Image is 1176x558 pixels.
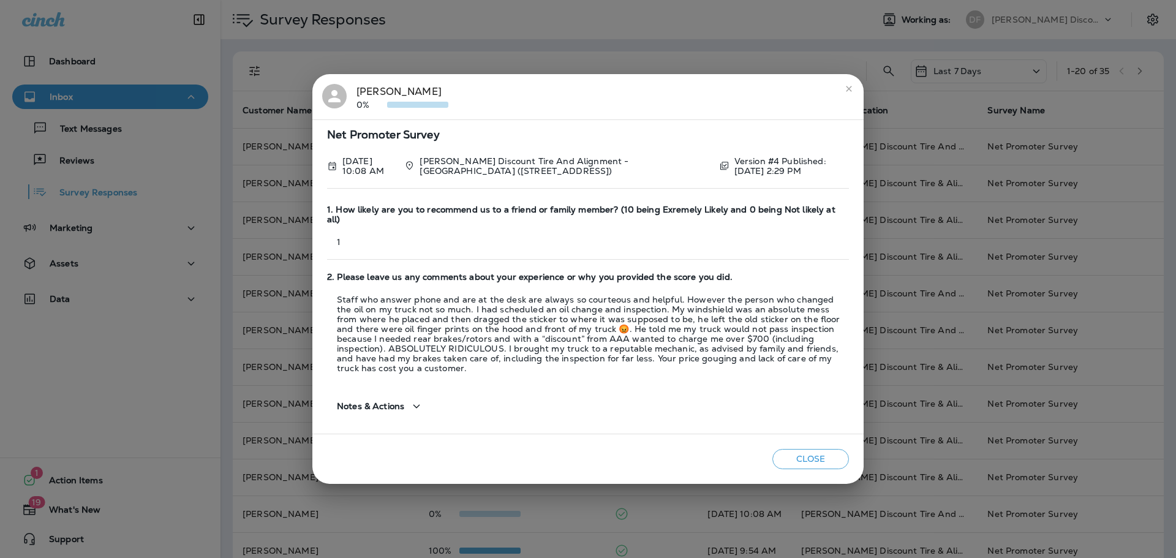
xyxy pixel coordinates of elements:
[356,100,387,110] p: 0%
[734,156,849,176] p: Version #4 Published: [DATE] 2:29 PM
[327,130,849,140] span: Net Promoter Survey
[327,237,849,247] p: 1
[337,401,404,412] span: Notes & Actions
[772,449,849,469] button: Close
[342,156,394,176] p: Aug 25, 2025 10:08 AM
[327,205,849,225] span: 1. How likely are you to recommend us to a friend or family member? (10 being Exremely Likely and...
[327,295,849,373] p: Staff who answer phone and are at the desk are always so courteous and helpful. However the perso...
[327,389,434,424] button: Notes & Actions
[356,84,448,110] div: [PERSON_NAME]
[327,272,849,282] span: 2. Please leave us any comments about your experience or why you provided the score you did.
[420,156,709,176] p: [PERSON_NAME] Discount Tire And Alignment - [GEOGRAPHIC_DATA] ([STREET_ADDRESS])
[839,79,859,99] button: close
